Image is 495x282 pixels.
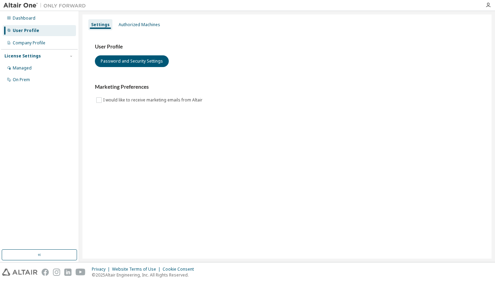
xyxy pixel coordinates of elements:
[119,22,160,28] div: Authorized Machines
[95,84,479,90] h3: Marketing Preferences
[76,269,86,276] img: youtube.svg
[13,15,35,21] div: Dashboard
[4,53,41,59] div: License Settings
[92,272,198,278] p: © 2025 Altair Engineering, Inc. All Rights Reserved.
[95,55,169,67] button: Password and Security Settings
[53,269,60,276] img: instagram.svg
[2,269,37,276] img: altair_logo.svg
[13,28,39,33] div: User Profile
[13,65,32,71] div: Managed
[92,267,112,272] div: Privacy
[13,77,30,83] div: On Prem
[13,40,45,46] div: Company Profile
[64,269,71,276] img: linkedin.svg
[95,43,479,50] h3: User Profile
[112,267,163,272] div: Website Terms of Use
[3,2,89,9] img: Altair One
[42,269,49,276] img: facebook.svg
[103,96,204,104] label: I would like to receive marketing emails from Altair
[91,22,110,28] div: Settings
[163,267,198,272] div: Cookie Consent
